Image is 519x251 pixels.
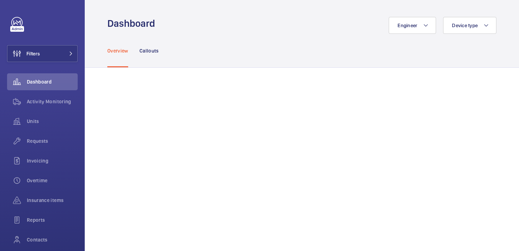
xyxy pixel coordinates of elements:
span: Device type [452,23,478,28]
span: Activity Monitoring [27,98,78,105]
h1: Dashboard [107,17,159,30]
span: Filters [26,50,40,57]
p: Callouts [139,47,159,54]
span: Requests [27,137,78,145]
span: Insurance items [27,197,78,204]
button: Device type [443,17,496,34]
p: Overview [107,47,128,54]
span: Contacts [27,236,78,243]
span: Overtime [27,177,78,184]
button: Engineer [389,17,436,34]
span: Invoicing [27,157,78,164]
span: Engineer [398,23,417,28]
span: Dashboard [27,78,78,85]
span: Units [27,118,78,125]
span: Reports [27,216,78,224]
button: Filters [7,45,78,62]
